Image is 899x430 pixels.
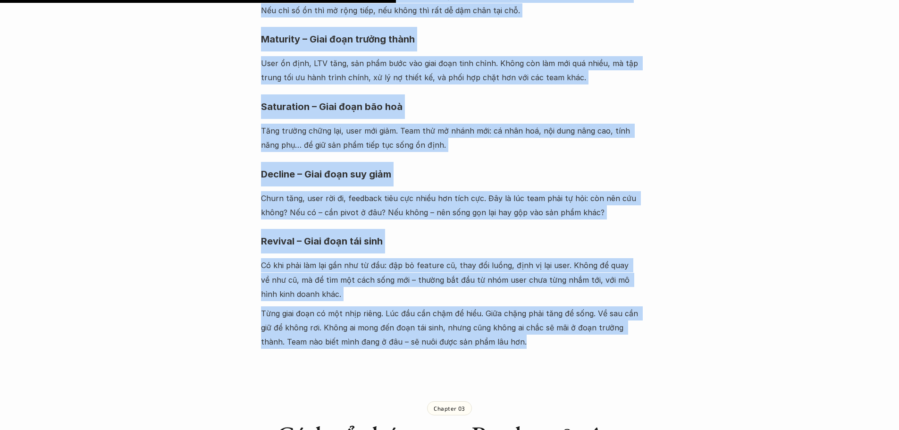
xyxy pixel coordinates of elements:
[261,27,639,51] h4: Maturity – Giai đoạn trưởng thành
[261,94,639,119] h4: Saturation – Giai đoạn bão hoà
[261,124,639,152] p: Tăng trưởng chững lại, user mới giảm. Team thử mở nhánh mới: cá nhân hoá, nội dung nâng cao, tính...
[261,56,639,85] p: User ổn định, LTV tăng, sản phẩm bước vào giai đoạn tinh chỉnh. Không còn làm mới quá nhiều, mà t...
[261,162,639,186] h4: Decline – Giai đoạn suy giảm
[434,405,465,412] p: Chapter 03
[261,258,639,301] p: Có khi phải làm lại gần như từ đầu: đập bỏ feature cũ, thay đổi luồng, định vị lại user. Không để...
[261,306,639,349] p: Từng giai đoạn có một nhịp riêng. Lúc đầu cần chậm để hiểu. Giữa chặng phải tăng để sống. Về sau ...
[261,229,639,253] h4: Revival – Giai đoạn tái sinh
[261,191,639,220] p: Churn tăng, user rời đi, feedback tiêu cực nhiều hơn tích cực. Đây là lúc team phải tự hỏi: còn n...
